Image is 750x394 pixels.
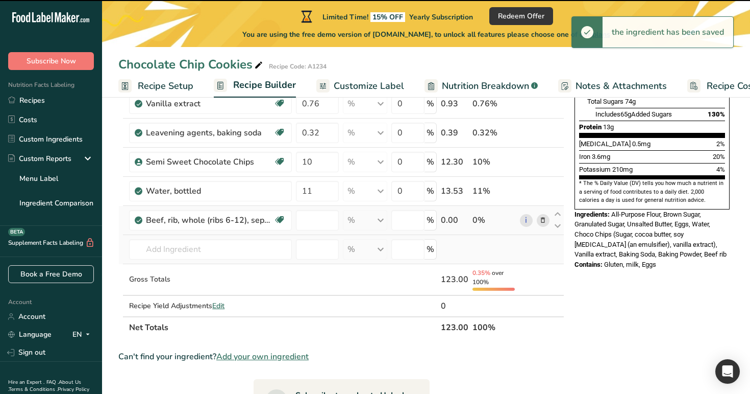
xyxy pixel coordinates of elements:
[146,98,273,110] div: Vanilla extract
[299,10,473,22] div: Limited Time!
[118,55,265,74] div: Chocolate Chip Cookies
[441,127,468,139] div: 0.39
[558,75,667,98] a: Notes & Attachments
[118,351,564,363] div: Can't find your ingredient?
[579,123,602,131] span: Protein
[214,74,296,98] a: Recipe Builder
[269,62,327,71] div: Recipe Code: A1234
[212,301,224,311] span: Edit
[498,11,544,21] span: Redeem Offer
[472,185,516,197] div: 11%
[442,79,529,93] span: Nutrition Breakdown
[612,166,633,173] span: 210mg
[118,75,193,98] a: Recipe Setup
[409,12,473,22] span: Yearly Subscription
[489,7,553,25] button: Redeem Offer
[625,98,636,105] span: 74g
[146,185,273,197] div: Water, bottled
[716,166,725,173] span: 4%
[58,386,89,393] a: Privacy Policy
[146,156,273,168] div: Semi Sweet Chocolate Chips
[46,379,59,386] a: FAQ .
[604,261,656,268] span: Gluten, milk, Eggs
[129,274,292,285] div: Gross Totals
[587,98,623,105] span: Total Sugars
[8,153,71,164] div: Custom Reports
[579,166,611,173] span: Potassium
[472,98,516,110] div: 0.76%
[574,261,603,268] span: Contains:
[233,78,296,92] span: Recipe Builder
[472,269,490,277] span: 0.35%
[441,156,468,168] div: 12.30
[574,211,727,259] span: All-Purpose Flour, Brown Sugar, Granulated Sugar, Unsalted Butter, Eggs, Water, Choco Chips (Suga...
[715,359,740,384] div: Open Intercom Messenger
[472,156,516,168] div: 10%
[713,153,725,160] span: 20%
[138,79,193,93] span: Recipe Setup
[592,153,610,160] span: 3.6mg
[576,79,667,93] span: Notes & Attachments
[8,228,25,236] div: BETA
[472,269,504,286] span: over 100%
[579,179,725,204] section: * The % Daily Value (DV) tells you how much a nutrient in a serving of food contributes to a dail...
[472,214,516,226] div: 0%
[8,52,94,70] button: Subscribe Now
[316,75,404,98] a: Customize Label
[146,214,273,226] div: Beef, rib, whole (ribs 6-12), separable lean and fat, trimmed to 1/8" fat, choice, raw
[8,326,52,343] a: Language
[441,185,468,197] div: 13.53
[470,316,518,338] th: 100%
[424,75,538,98] a: Nutrition Breakdown
[72,329,94,341] div: EN
[716,140,725,148] span: 2%
[574,211,610,218] span: Ingredients:
[8,265,94,283] a: Book a Free Demo
[27,56,76,66] span: Subscribe Now
[708,110,725,118] span: 130%
[146,127,273,139] div: Leavening agents, baking soda
[520,214,533,227] a: i
[242,29,610,40] span: You are using the free demo version of [DOMAIN_NAME], to unlock all features please choose one of...
[370,12,405,22] span: 15% OFF
[439,316,470,338] th: 123.00
[579,140,631,148] span: [MEDICAL_DATA]
[441,214,468,226] div: 0.00
[472,127,516,139] div: 0.32%
[334,79,404,93] span: Customize Label
[8,379,44,386] a: Hire an Expert .
[9,386,58,393] a: Terms & Conditions .
[441,300,468,312] div: 0
[595,110,672,118] span: Includes Added Sugars
[441,273,468,286] div: 123.00
[579,153,590,160] span: Iron
[216,351,309,363] span: Add your own ingredient
[603,17,733,48] div: the ingredient has been saved
[8,379,81,393] a: About Us .
[129,300,292,311] div: Recipe Yield Adjustments
[127,316,439,338] th: Net Totals
[603,123,614,131] span: 13g
[632,140,651,148] span: 0.5mg
[620,110,631,118] span: 65g
[441,98,468,110] div: 0.93
[129,239,292,260] input: Add Ingredient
